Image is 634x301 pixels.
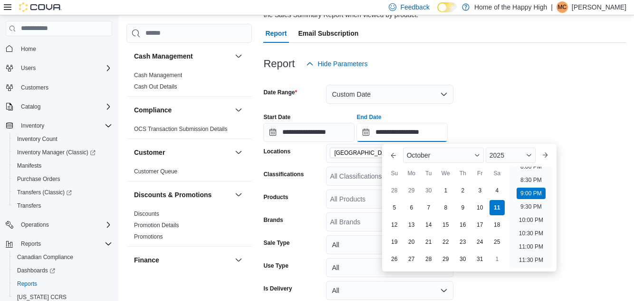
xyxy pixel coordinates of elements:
span: Customer Queue [134,168,177,175]
a: Customers [17,82,52,93]
span: Canadian Compliance [13,251,112,263]
span: Operations [17,219,112,231]
div: day-29 [404,183,419,198]
button: Cash Management [233,50,244,62]
button: Customer [134,148,231,157]
span: Dashboards [13,265,112,276]
span: Feedback [400,2,429,12]
span: Operations [21,221,49,229]
div: day-30 [421,183,436,198]
div: day-27 [404,251,419,267]
span: [GEOGRAPHIC_DATA] - The Shed District - Fire & Flower [334,148,408,158]
button: Discounts & Promotions [134,190,231,200]
div: Mo [404,166,419,181]
label: End Date [356,113,381,121]
img: Cova [19,2,62,12]
li: 10:00 PM [515,214,547,226]
span: Reports [13,278,112,290]
div: day-26 [387,251,402,267]
label: Sale Type [263,239,289,247]
input: Press the down key to enter a popover containing a calendar. Press the escape key to close the po... [356,123,448,142]
div: day-19 [387,234,402,250]
span: Canadian Compliance [17,253,73,261]
a: Customer Queue [134,168,177,175]
button: Transfers [10,199,116,212]
span: Report [265,24,287,43]
div: day-23 [455,234,471,250]
div: day-13 [404,217,419,232]
li: 9:30 PM [517,201,546,212]
span: Reports [17,238,112,250]
div: Su [387,166,402,181]
button: Discounts & Promotions [233,189,244,201]
button: Purchase Orders [10,172,116,186]
button: Inventory [17,120,48,131]
div: day-11 [490,200,505,215]
h3: Customer [134,148,165,157]
span: Catalog [21,103,40,110]
label: Use Type [263,262,288,270]
span: Purchase Orders [17,175,60,183]
div: Discounts & Promotions [126,208,252,246]
span: 2025 [490,151,504,159]
span: Users [17,62,112,74]
a: Manifests [13,160,45,171]
button: Previous Month [386,148,401,163]
a: Transfers (Classic) [13,187,76,198]
button: Operations [2,218,116,231]
a: Inventory Manager (Classic) [13,147,99,158]
li: 8:30 PM [517,174,546,186]
div: day-5 [387,200,402,215]
label: Classifications [263,171,304,178]
button: Compliance [134,105,231,115]
label: Brands [263,216,283,224]
h3: Report [263,58,295,70]
div: day-10 [472,200,488,215]
a: Promotions [134,233,163,240]
div: day-16 [455,217,471,232]
span: October [407,151,431,159]
button: Cash Management [134,51,231,61]
span: Transfers [13,200,112,211]
div: day-15 [438,217,453,232]
button: Inventory [2,119,116,132]
button: Operations [17,219,53,231]
div: day-1 [490,251,505,267]
div: day-3 [472,183,488,198]
label: Start Date [263,113,290,121]
div: Customer [126,166,252,181]
li: 11:00 PM [515,241,547,252]
h3: Finance [134,255,159,265]
a: Home [17,43,40,55]
button: Reports [17,238,45,250]
div: day-6 [404,200,419,215]
span: Cash Management [134,71,182,79]
div: day-2 [455,183,471,198]
span: Email Subscription [298,24,359,43]
p: | [551,1,553,13]
button: All [326,235,453,254]
span: Customers [21,84,48,91]
button: Manifests [10,159,116,172]
button: Reports [10,277,116,291]
div: Button. Open the month selector. October is currently selected. [403,148,484,163]
li: 8:00 PM [517,161,546,172]
button: Hide Parameters [302,54,371,73]
span: Home [21,45,36,53]
button: Customers [2,80,116,94]
button: All [326,281,453,300]
span: Discounts [134,210,159,218]
button: Customer [233,147,244,158]
span: Manifests [17,162,41,170]
div: Th [455,166,471,181]
div: day-1 [438,183,453,198]
a: Cash Out Details [134,83,177,90]
button: Finance [134,255,231,265]
span: Transfers (Classic) [13,187,112,198]
div: Cash Management [126,70,252,96]
ul: Time [509,167,553,268]
a: Transfers [13,200,45,211]
span: Inventory Manager (Classic) [17,149,96,156]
